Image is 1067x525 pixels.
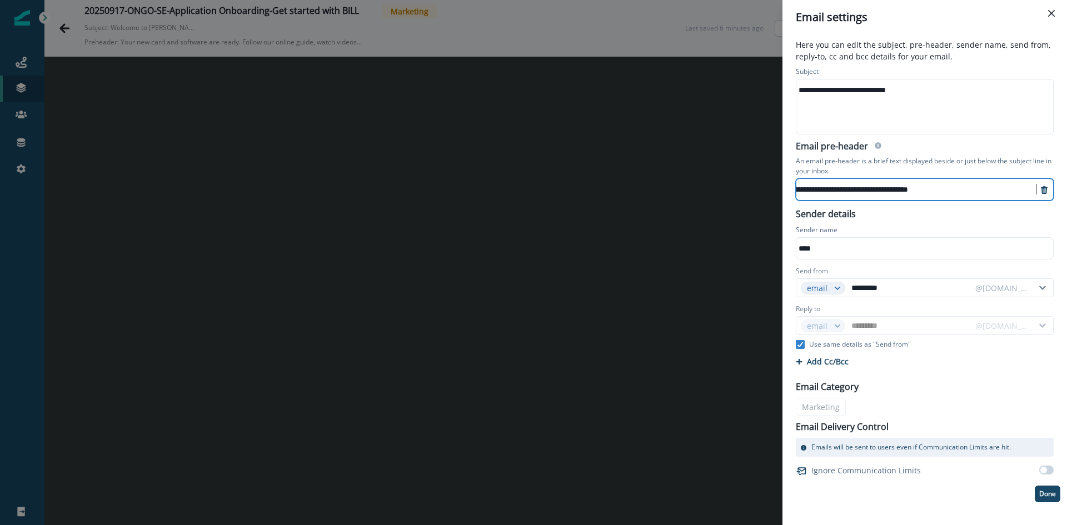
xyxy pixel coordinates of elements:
[1035,486,1060,502] button: Done
[1043,4,1060,22] button: Close
[796,225,837,237] p: Sender name
[975,282,1029,294] div: @[DOMAIN_NAME]
[796,9,1054,26] div: Email settings
[796,67,819,79] p: Subject
[1040,186,1049,194] svg: remove-preheader
[796,380,859,393] p: Email Category
[811,442,1011,452] p: Emails will be sent to users even if Communication Limits are hit.
[796,141,868,154] h2: Email pre-header
[1039,490,1056,498] p: Done
[796,266,828,276] label: Send from
[811,464,921,476] p: Ignore Communication Limits
[789,39,1060,64] p: Here you can edit the subject, pre-header, sender name, send from, reply-to, cc and bcc details f...
[796,420,889,433] p: Email Delivery Control
[789,205,862,221] p: Sender details
[796,154,1054,178] p: An email pre-header is a brief text displayed beside or just below the subject line in your inbox.
[807,282,829,294] div: email
[796,356,849,367] button: Add Cc/Bcc
[809,339,911,349] p: Use same details as "Send from"
[796,304,820,314] label: Reply to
